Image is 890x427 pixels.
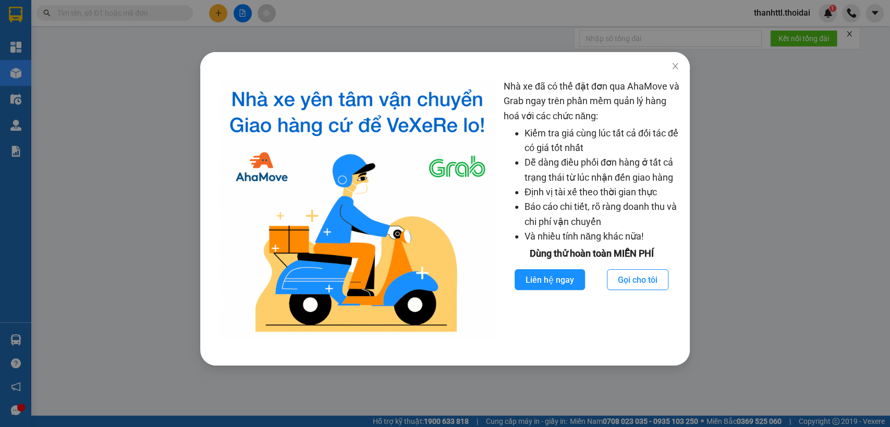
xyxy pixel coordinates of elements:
li: Định vị tài xế theo thời gian thực [525,185,679,199]
div: Dùng thử hoàn toàn MIỄN PHÍ [504,246,679,261]
div: Nhà xe đã có thể đặt đơn qua AhaMove và Grab ngay trên phần mềm quản lý hàng hoá với các chức năng: [504,79,679,340]
span: close [671,62,679,70]
span: Liên hệ ngay [526,273,574,286]
button: Gọi cho tôi [607,269,668,290]
li: Báo cáo chi tiết, rõ ràng doanh thu và chi phí vận chuyển [525,199,679,229]
li: Kiểm tra giá cùng lúc tất cả đối tác để có giá tốt nhất [525,126,679,156]
img: logo [219,79,495,340]
button: Close [661,52,690,81]
li: Và nhiều tính năng khác nữa! [525,229,679,244]
li: Dễ dàng điều phối đơn hàng ở tất cả trạng thái từ lúc nhận đến giao hàng [525,155,679,185]
button: Liên hệ ngay [515,269,585,290]
span: Gọi cho tôi [618,273,657,286]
